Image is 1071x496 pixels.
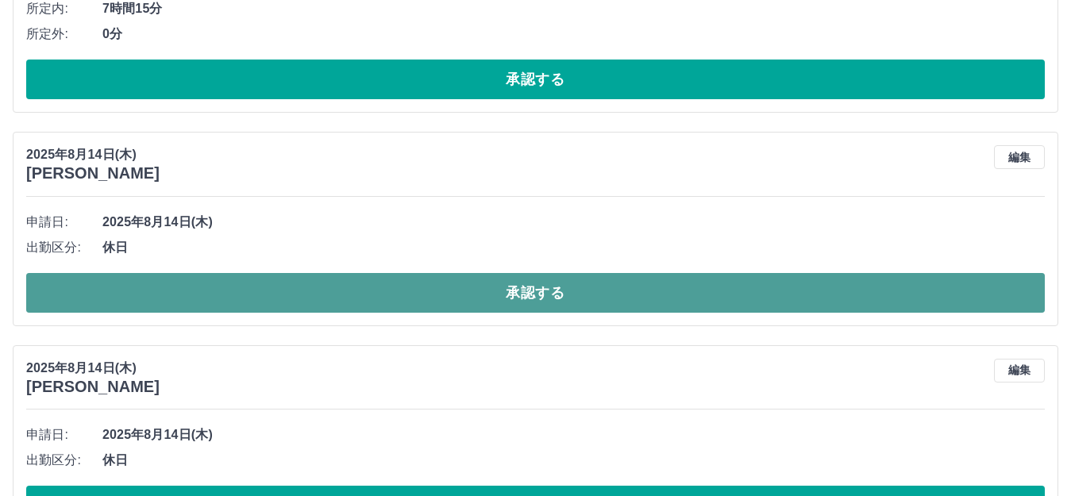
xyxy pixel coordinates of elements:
[26,145,160,164] p: 2025年8月14日(木)
[26,60,1045,99] button: 承認する
[26,213,102,232] span: 申請日:
[26,164,160,183] h3: [PERSON_NAME]
[26,359,160,378] p: 2025年8月14日(木)
[102,451,1045,470] span: 休日
[994,145,1045,169] button: 編集
[26,378,160,396] h3: [PERSON_NAME]
[102,213,1045,232] span: 2025年8月14日(木)
[102,25,1045,44] span: 0分
[102,425,1045,444] span: 2025年8月14日(木)
[102,238,1045,257] span: 休日
[26,451,102,470] span: 出勤区分:
[26,25,102,44] span: 所定外:
[26,238,102,257] span: 出勤区分:
[994,359,1045,383] button: 編集
[26,425,102,444] span: 申請日:
[26,273,1045,313] button: 承認する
